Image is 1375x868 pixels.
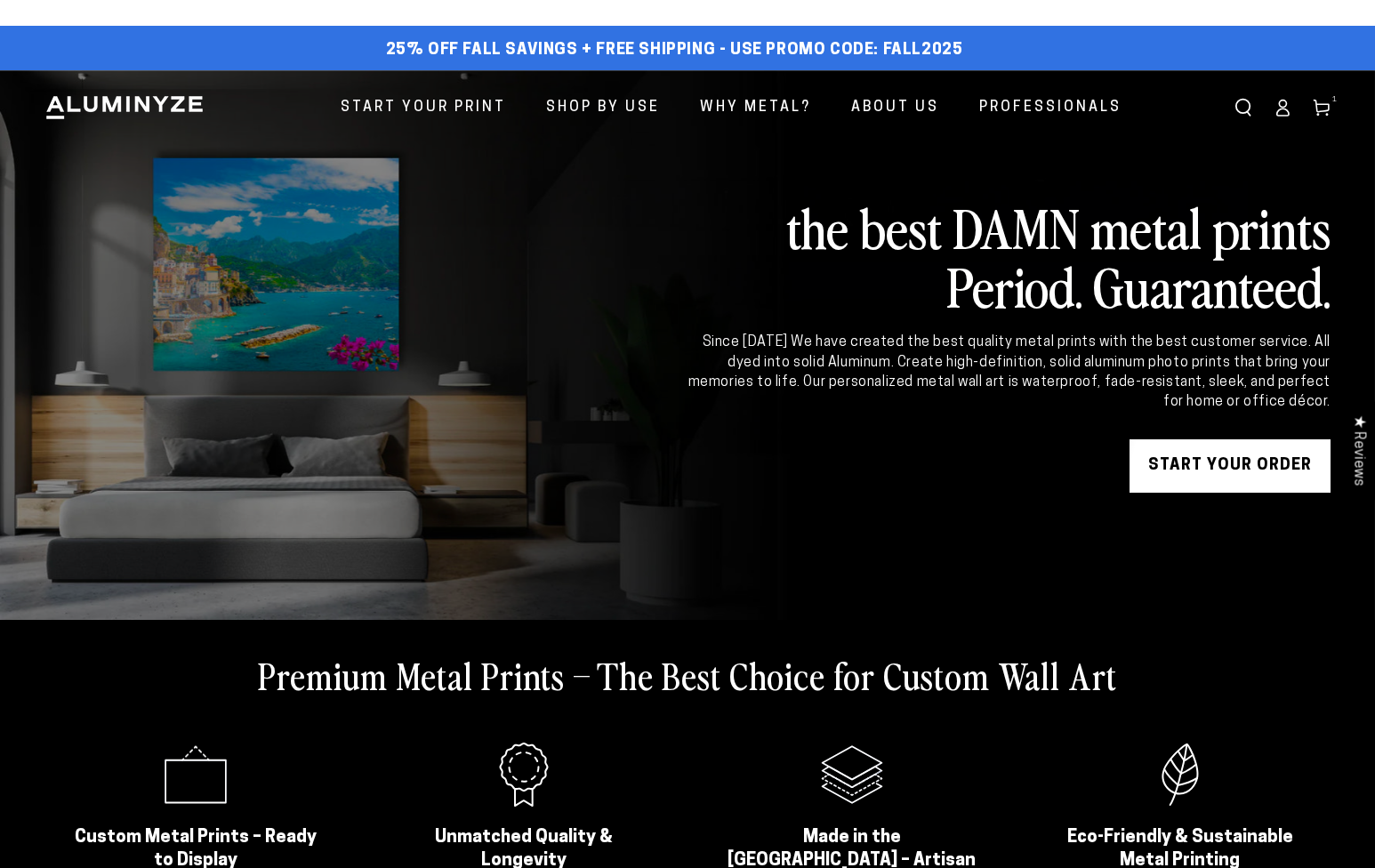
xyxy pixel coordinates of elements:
span: Professionals [979,95,1122,121]
summary: Search our site [1224,88,1263,127]
span: 25% off FALL Savings + Free Shipping - Use Promo Code: FALL2025 [386,41,963,60]
span: About Us [851,95,939,121]
a: About Us [838,84,953,132]
div: Click to open Judge.me floating reviews tab [1341,401,1375,500]
a: START YOUR Order [1130,439,1331,493]
img: Aluminyze [44,94,205,121]
a: Start Your Print [327,84,519,132]
span: 1 [1332,93,1338,106]
a: Shop By Use [533,84,673,132]
a: Professionals [966,84,1135,132]
span: Why Metal? [700,95,811,121]
div: Since [DATE] We have created the best quality metal prints with the best customer service. All dy... [685,333,1331,413]
span: Shop By Use [546,95,660,121]
h2: the best DAMN metal prints Period. Guaranteed. [685,197,1331,315]
h2: Premium Metal Prints – The Best Choice for Custom Wall Art [258,652,1117,698]
span: Start Your Print [341,95,506,121]
a: Why Metal? [687,84,824,132]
